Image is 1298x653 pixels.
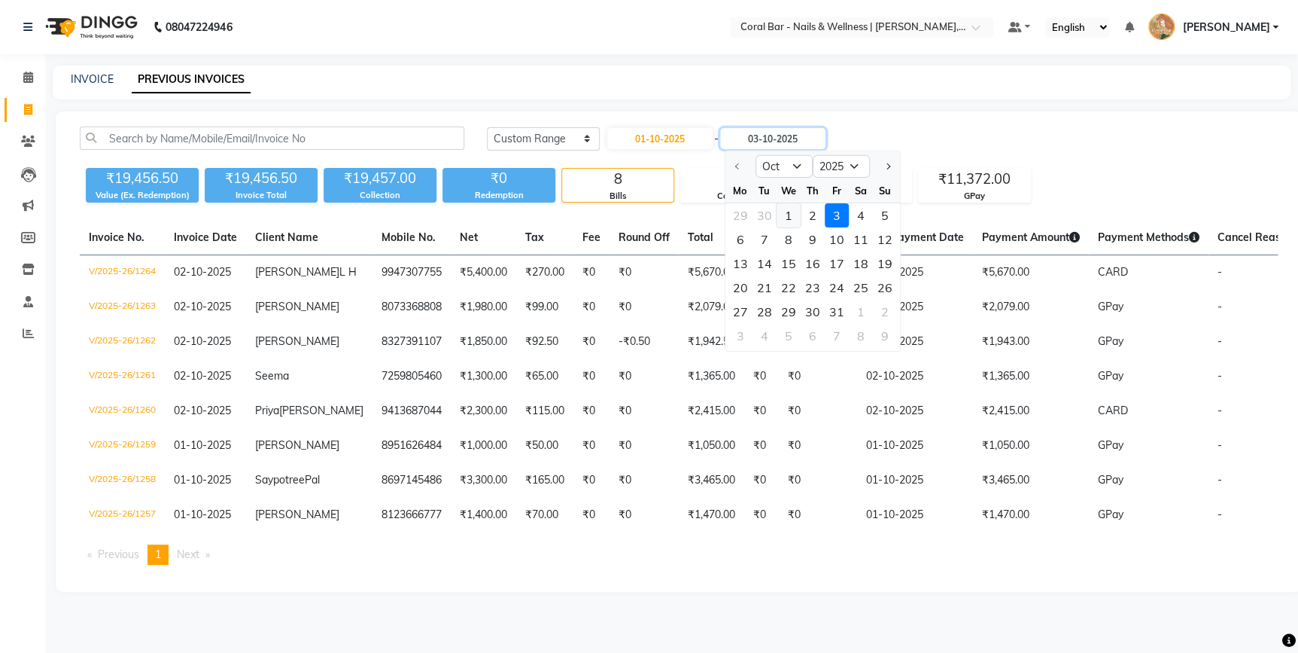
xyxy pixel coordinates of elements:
span: Mobile No. [381,230,436,244]
span: [PERSON_NAME] [1182,20,1269,35]
td: ₹0 [573,463,609,498]
td: V/2025-26/1263 [80,290,165,325]
div: Monday, October 6, 2025 [728,227,752,252]
select: Select year [813,155,870,178]
td: ₹2,300.00 [451,394,516,429]
span: - [1217,508,1222,521]
td: V/2025-26/1262 [80,325,165,359]
td: ₹115.00 [516,394,573,429]
div: Friday, October 24, 2025 [825,276,849,300]
nav: Pagination [80,545,1278,565]
td: ₹1,942.50 [679,325,744,359]
span: [PERSON_NAME] [255,438,339,452]
div: 13 [728,252,752,276]
div: Saturday, November 8, 2025 [849,324,873,348]
div: Redemption [442,189,555,202]
td: 9947307755 [372,255,451,291]
td: ₹0 [744,359,779,394]
span: 01-10-2025 [174,473,231,487]
span: - [1217,404,1222,417]
div: 21 [752,276,777,300]
span: L H [339,265,357,279]
td: ₹3,465.00 [973,463,1089,498]
div: Friday, October 10, 2025 [825,227,849,252]
div: Monday, October 13, 2025 [728,252,752,276]
div: Friday, October 17, 2025 [825,252,849,276]
div: 5 [873,203,897,227]
td: ₹1,980.00 [451,290,516,325]
td: 02-10-2025 [857,255,973,291]
span: Pal [305,473,320,487]
span: - [1217,300,1222,313]
td: ₹50.00 [516,429,573,463]
button: Next month [880,154,893,179]
span: GPay [1098,334,1123,348]
div: Cancelled [681,190,792,203]
div: 29 [777,300,801,324]
span: Previous [98,548,139,561]
div: Value (Ex. Redemption) [86,189,199,202]
div: Th [801,179,825,203]
div: Su [873,179,897,203]
td: ₹0 [573,255,609,291]
span: - [1217,334,1222,348]
td: 02-10-2025 [857,394,973,429]
td: 01-10-2025 [857,498,973,532]
span: Payment Methods [1098,230,1199,244]
div: Thursday, October 16, 2025 [801,252,825,276]
td: ₹5,400.00 [451,255,516,291]
span: [PERSON_NAME] [255,334,339,348]
div: Saturday, November 1, 2025 [849,300,873,324]
td: ₹165.00 [516,463,573,498]
span: GPay [1098,473,1123,487]
td: ₹0 [609,463,679,498]
td: ₹1,050.00 [973,429,1089,463]
td: ₹0 [609,498,679,532]
div: 11 [849,227,873,252]
div: 18 [849,252,873,276]
span: Priya [255,404,279,417]
td: 8073368808 [372,290,451,325]
div: GPay [919,190,1030,203]
td: ₹2,079.00 [679,290,744,325]
td: ₹0 [779,498,857,532]
div: Monday, October 27, 2025 [728,300,752,324]
div: ₹11,372.00 [919,169,1030,190]
td: ₹1,000.00 [451,429,516,463]
td: ₹2,415.00 [973,394,1089,429]
td: ₹1,470.00 [679,498,744,532]
div: 3 [825,203,849,227]
span: - [1217,265,1222,279]
div: 4 [849,203,873,227]
div: Thursday, November 6, 2025 [801,324,825,348]
div: 3 [728,324,752,348]
div: Sunday, October 12, 2025 [873,227,897,252]
div: Thursday, October 2, 2025 [801,203,825,227]
td: 01-10-2025 [857,463,973,498]
div: Friday, November 7, 2025 [825,324,849,348]
td: ₹1,850.00 [451,325,516,359]
td: ₹1,943.00 [973,325,1089,359]
span: - [1217,473,1222,487]
span: 1 [155,548,161,561]
td: 7259805460 [372,359,451,394]
td: ₹2,079.00 [973,290,1089,325]
td: 01-10-2025 [857,429,973,463]
div: Thursday, October 9, 2025 [801,227,825,252]
td: ₹3,465.00 [679,463,744,498]
div: Tuesday, October 28, 2025 [752,300,777,324]
td: ₹1,365.00 [973,359,1089,394]
span: Client Name [255,230,318,244]
div: Friday, October 3, 2025 [825,203,849,227]
span: - [1217,438,1222,452]
td: V/2025-26/1259 [80,429,165,463]
div: 9 [801,227,825,252]
div: Wednesday, October 29, 2025 [777,300,801,324]
td: 02-10-2025 [857,290,973,325]
span: Tax [525,230,544,244]
span: CARD [1098,265,1128,279]
span: [PERSON_NAME] [279,404,363,417]
td: ₹0 [609,394,679,429]
a: INVOICE [71,72,114,86]
div: Tuesday, October 7, 2025 [752,227,777,252]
